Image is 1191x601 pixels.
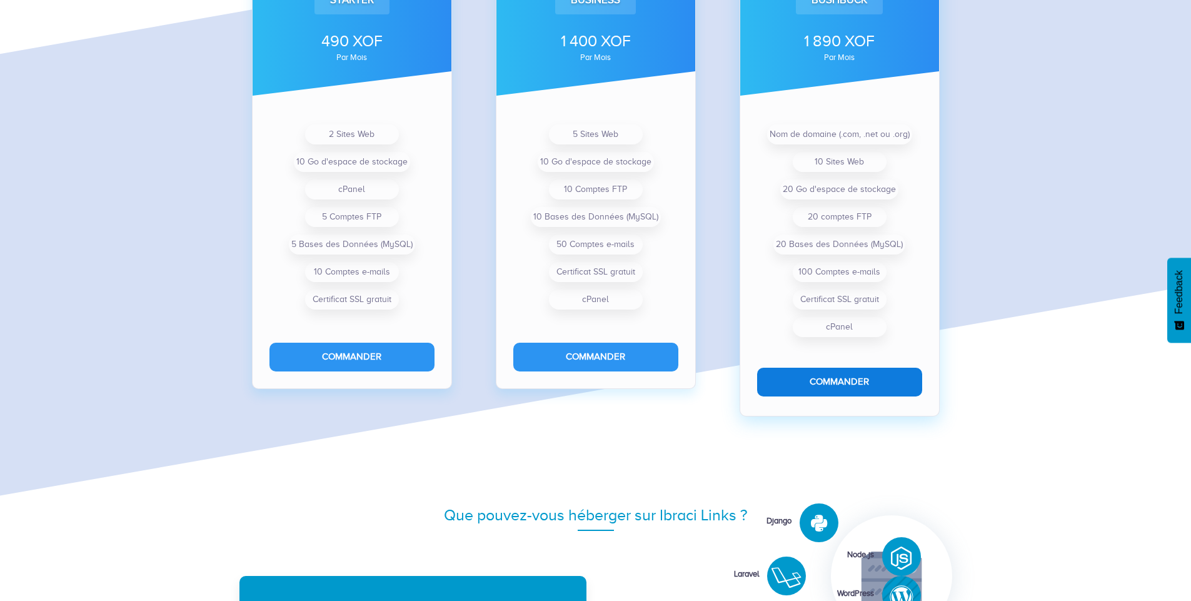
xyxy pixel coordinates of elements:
li: cPanel [549,290,643,310]
li: cPanel [305,179,399,199]
div: 1 400 XOF [513,30,678,53]
div: par mois [513,54,678,61]
button: Feedback - Afficher l’enquête [1167,258,1191,343]
li: 10 Sites Web [793,152,887,172]
div: par mois [757,54,922,61]
div: par mois [269,54,435,61]
li: Certificat SSL gratuit [305,290,399,310]
button: Commander [513,343,678,371]
li: 10 Comptes e-mails [305,262,399,282]
div: WordPress [780,588,874,600]
div: Node.js [780,549,874,561]
li: 10 Go d'espace de stockage [538,152,654,172]
li: 50 Comptes e-mails [549,235,643,255]
li: 10 Go d'espace de stockage [294,152,410,172]
li: 5 Comptes FTP [305,207,399,227]
div: Que pouvez-vous héberger sur Ibraci Links ? [239,504,952,527]
li: 20 Go d'espace de stockage [780,179,898,199]
li: 2 Sites Web [305,124,399,144]
li: 10 Comptes FTP [549,179,643,199]
li: 20 Bases des Données (MySQL) [773,235,905,255]
li: 5 Bases des Données (MySQL) [289,235,415,255]
div: Django [698,515,791,527]
div: Laravel [665,568,759,580]
button: Commander [757,368,922,396]
button: Commander [269,343,435,371]
li: Nom de domaine (.com, .net ou .org) [767,124,912,144]
li: 20 comptes FTP [793,207,887,227]
span: Feedback [1173,270,1185,314]
div: 490 XOF [269,30,435,53]
li: cPanel [793,317,887,337]
li: 10 Bases des Données (MySQL) [531,207,661,227]
li: 100 Comptes e-mails [793,262,887,282]
div: 1 890 XOF [757,30,922,53]
li: Certificat SSL gratuit [793,290,887,310]
li: 5 Sites Web [549,124,643,144]
li: Certificat SSL gratuit [549,262,643,282]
